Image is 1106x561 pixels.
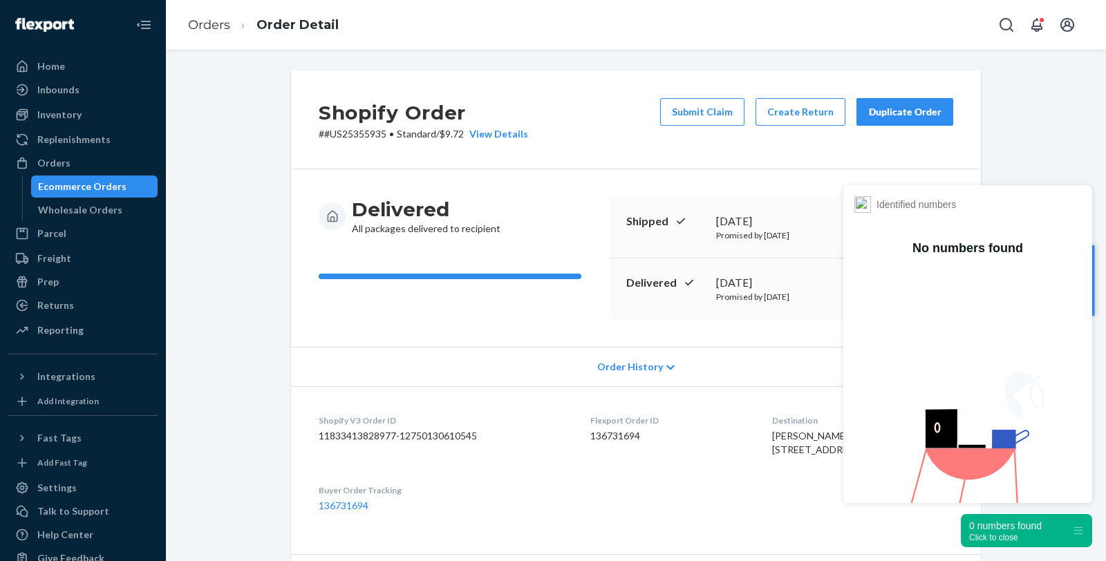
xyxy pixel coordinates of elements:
[464,127,528,141] button: View Details
[8,524,158,546] a: Help Center
[37,481,77,495] div: Settings
[188,17,230,32] a: Orders
[397,128,436,140] span: Standard
[716,291,847,303] p: Promised by [DATE]
[37,323,84,337] div: Reporting
[319,500,368,511] a: 136731694
[319,98,528,127] h2: Shopify Order
[8,129,158,151] a: Replenishments
[15,18,74,32] img: Flexport logo
[756,98,845,126] button: Create Return
[8,393,158,410] a: Add Integration
[37,156,71,170] div: Orders
[37,457,87,468] div: Add Fast Tag
[868,105,941,119] div: Duplicate Order
[130,11,158,39] button: Close Navigation
[37,251,71,265] div: Freight
[37,59,65,73] div: Home
[1053,11,1081,39] button: Open account menu
[1023,11,1051,39] button: Open notifications
[37,431,82,445] div: Fast Tags
[37,133,111,146] div: Replenishments
[37,275,59,289] div: Prep
[8,500,158,522] a: Talk to Support
[31,175,158,198] a: Ecommerce Orders
[716,229,847,241] p: Promised by [DATE]
[37,227,66,240] div: Parcel
[716,275,847,291] div: [DATE]
[37,528,93,542] div: Help Center
[590,429,750,443] dd: 136731694
[597,360,663,374] span: Order History
[660,98,744,126] button: Submit Claim
[772,415,953,426] dt: Destination
[37,83,79,97] div: Inbounds
[319,484,568,496] dt: Buyer Order Tracking
[38,203,122,217] div: Wholesale Orders
[38,180,126,193] div: Ecommerce Orders
[319,127,528,141] p: # #US25355935 / $9.72
[256,17,339,32] a: Order Detail
[8,455,158,471] a: Add Fast Tag
[8,55,158,77] a: Home
[8,247,158,269] a: Freight
[8,104,158,126] a: Inventory
[37,504,109,518] div: Talk to Support
[352,197,500,222] h3: Delivered
[8,222,158,245] a: Parcel
[37,298,74,312] div: Returns
[8,271,158,293] a: Prep
[8,79,158,101] a: Inbounds
[8,477,158,499] a: Settings
[177,5,350,46] ol: breadcrumbs
[31,199,158,221] a: Wholesale Orders
[626,275,705,291] p: Delivered
[8,319,158,341] a: Reporting
[319,429,568,443] dd: 11833413828977-12750130610545
[8,152,158,174] a: Orders
[626,213,705,229] p: Shipped
[716,213,847,229] div: [DATE]
[37,370,95,383] div: Integrations
[590,415,750,426] dt: Flexport Order ID
[319,415,568,426] dt: Shopify V3 Order ID
[8,365,158,388] button: Integrations
[352,197,500,236] div: All packages delivered to recipient
[389,128,394,140] span: •
[8,427,158,449] button: Fast Tags
[993,11,1020,39] button: Open Search Box
[8,294,158,316] a: Returns
[37,108,82,122] div: Inventory
[856,98,953,126] button: Duplicate Order
[772,430,862,455] span: [PERSON_NAME] [STREET_ADDRESS]
[37,395,99,407] div: Add Integration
